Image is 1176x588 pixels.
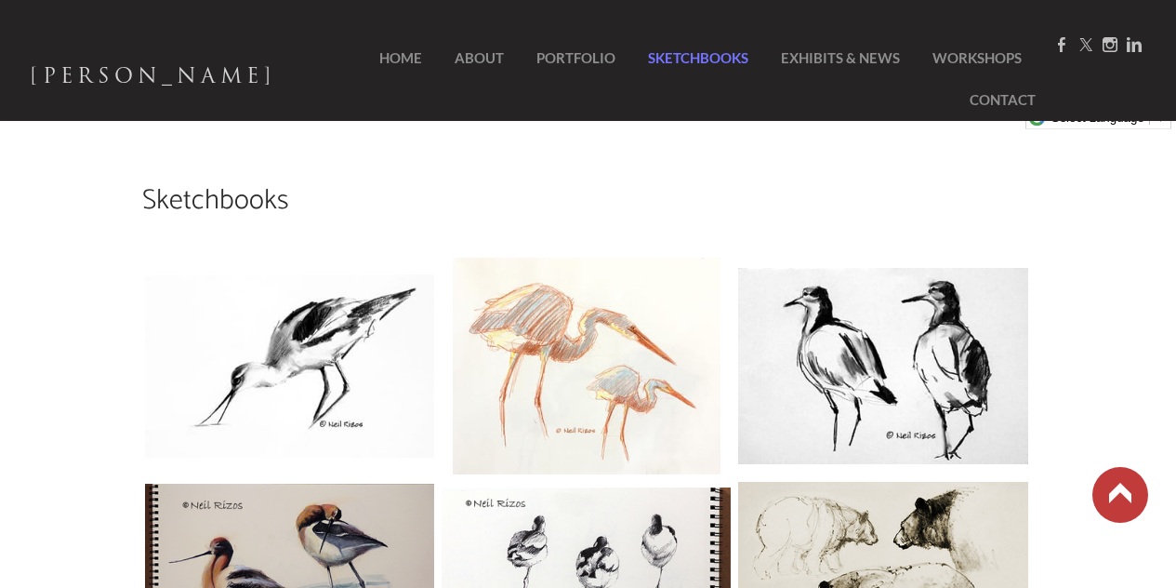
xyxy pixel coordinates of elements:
span: [PERSON_NAME] [30,60,276,92]
a: Facebook [1054,36,1069,54]
a: Select Language​ [1051,111,1167,125]
a: [PERSON_NAME] [30,59,276,100]
a: Workshops [918,37,1036,79]
a: About [441,37,518,79]
span: Select Language [1051,111,1144,125]
span: ​ [1149,111,1150,125]
a: Instagram [1103,36,1117,54]
a: Home [351,37,436,79]
a: Linkedin [1127,36,1142,54]
a: Contact [956,79,1036,121]
h2: Sketchbooks [142,187,1035,215]
img: egrets_1.jpg [450,255,723,478]
a: Portfolio [522,37,629,79]
a: Twitter [1078,36,1093,54]
a: SketchBooks [634,37,762,79]
img: avocet-1.jpg [142,272,437,461]
span: ▼ [1155,111,1167,125]
img: willets-2.jpg [735,265,1030,468]
a: Exhibits & News [767,37,914,79]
